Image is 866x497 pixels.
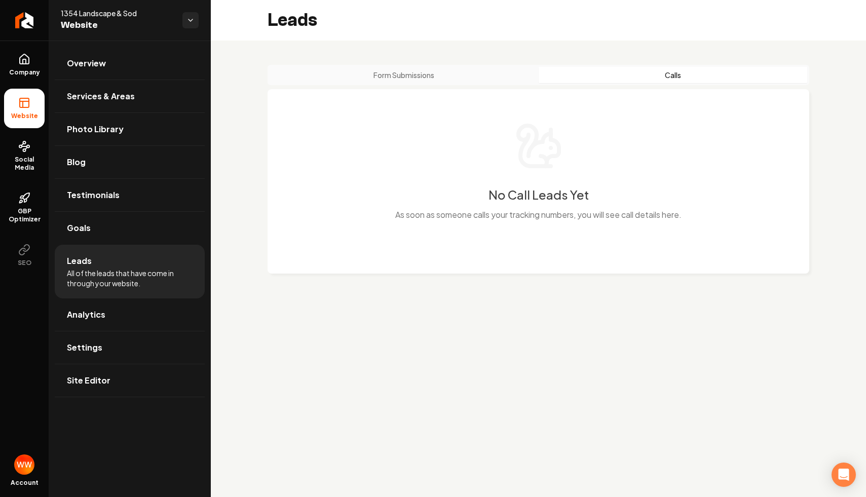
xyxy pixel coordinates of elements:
[55,212,205,244] a: Goals
[67,255,92,267] span: Leads
[67,123,124,135] span: Photo Library
[15,12,34,28] img: Rebolt Logo
[4,156,45,172] span: Social Media
[67,156,86,168] span: Blog
[55,146,205,178] a: Blog
[67,309,105,321] span: Analytics
[539,67,808,83] button: Calls
[55,113,205,145] a: Photo Library
[488,186,589,203] h3: No Call Leads Yet
[395,209,682,221] p: As soon as someone calls your tracking numbers, you will see call details here.
[55,298,205,331] a: Analytics
[4,132,45,180] a: Social Media
[832,463,856,487] div: Open Intercom Messenger
[55,80,205,112] a: Services & Areas
[4,184,45,232] a: GBP Optimizer
[268,10,317,30] h2: Leads
[4,45,45,85] a: Company
[7,112,42,120] span: Website
[270,67,539,83] button: Form Submissions
[55,331,205,364] a: Settings
[4,236,45,275] button: SEO
[67,189,120,201] span: Testimonials
[67,90,135,102] span: Services & Areas
[61,8,174,18] span: 1354 Landscape & Sod
[55,47,205,80] a: Overview
[14,454,34,475] button: Open user button
[4,207,45,223] span: GBP Optimizer
[11,479,39,487] span: Account
[55,179,205,211] a: Testimonials
[67,57,106,69] span: Overview
[14,259,35,267] span: SEO
[67,268,193,288] span: All of the leads that have come in through your website.
[67,341,102,354] span: Settings
[67,222,91,234] span: Goals
[67,374,110,387] span: Site Editor
[14,454,34,475] img: Will Wallace
[55,364,205,397] a: Site Editor
[61,18,174,32] span: Website
[5,68,44,77] span: Company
